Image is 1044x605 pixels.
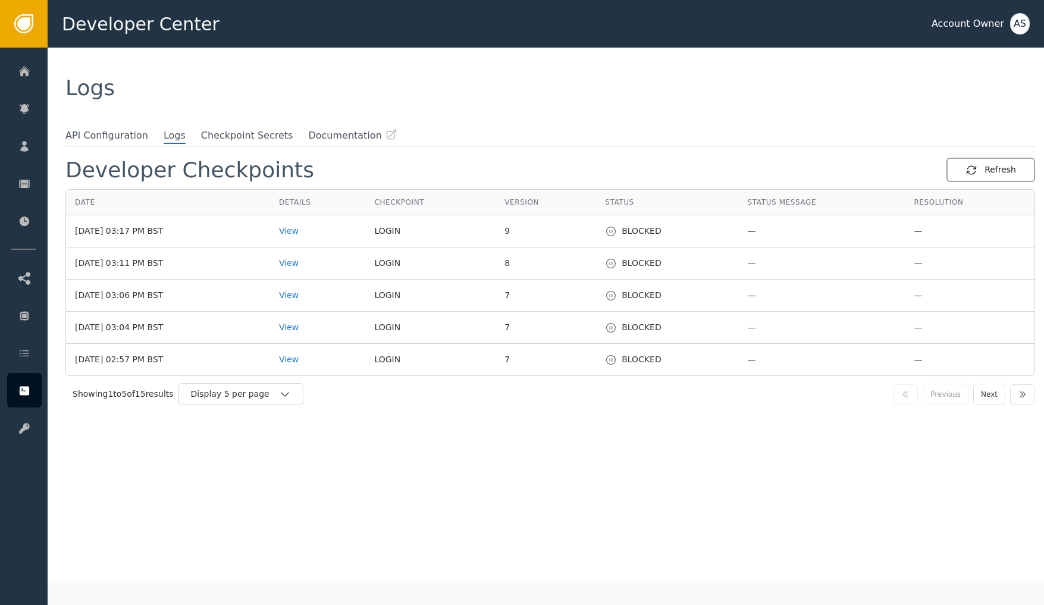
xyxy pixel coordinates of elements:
div: BLOCKED [605,321,729,334]
td: 8 [496,247,596,280]
span: Documentation [308,128,381,143]
div: Version [504,197,587,208]
td: 7 [496,344,596,375]
td: [DATE] 03:17 PM BST [66,215,270,247]
td: — [739,344,905,375]
td: — [905,280,1034,312]
td: [DATE] 03:06 PM BST [66,280,270,312]
button: Display 5 per page [178,383,303,405]
div: Account Owner [932,17,1004,31]
div: Resolution [914,197,1026,208]
a: Documentation [308,128,397,143]
td: LOGIN [365,312,496,344]
td: LOGIN [365,215,496,247]
div: Refresh [965,164,1016,176]
td: — [739,280,905,312]
div: BLOCKED [605,225,729,237]
td: — [739,215,905,247]
div: View [279,225,357,237]
td: [DATE] 03:11 PM BST [66,247,270,280]
div: Checkpoint [374,197,487,208]
td: [DATE] 02:57 PM BST [66,344,270,375]
div: Showing 1 to 5 of 15 results [73,388,174,400]
td: — [905,312,1034,344]
td: [DATE] 03:04 PM BST [66,312,270,344]
span: Logs [65,76,115,100]
td: — [905,247,1034,280]
div: View [279,257,357,269]
div: View [279,321,357,334]
span: Checkpoint Secrets [201,128,293,143]
span: Logs [164,128,186,144]
td: LOGIN [365,247,496,280]
div: BLOCKED [605,257,729,269]
td: — [739,312,905,344]
div: View [279,353,357,366]
td: — [739,247,905,280]
td: — [905,344,1034,375]
div: BLOCKED [605,353,729,366]
td: 9 [496,215,596,247]
span: Developer Center [62,11,220,37]
div: BLOCKED [605,289,729,302]
div: Details [279,197,357,208]
div: Date [75,197,261,208]
span: API Configuration [65,128,148,143]
td: LOGIN [365,280,496,312]
td: 7 [496,312,596,344]
td: — [905,215,1034,247]
div: Display 5 per page [191,388,279,400]
div: Status Message [748,197,896,208]
td: 7 [496,280,596,312]
div: Status [605,197,729,208]
td: LOGIN [365,344,496,375]
button: AS [1010,13,1030,35]
button: Next [973,384,1005,405]
div: Developer Checkpoints [65,159,314,181]
button: Refresh [946,158,1035,182]
div: View [279,289,357,302]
